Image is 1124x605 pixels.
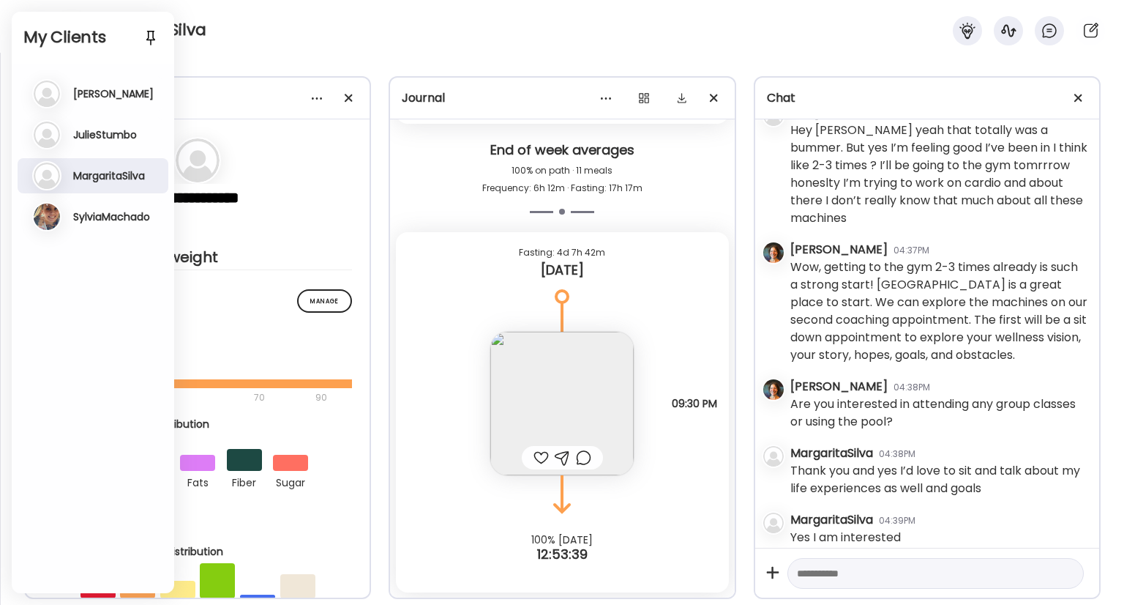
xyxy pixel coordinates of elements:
h3: [PERSON_NAME] [73,87,154,100]
div: Journal [402,89,722,107]
div: 04:38PM [879,448,915,461]
div: Wow, getting to the gym 2-3 times already is such a strong start! [GEOGRAPHIC_DATA] is a great pl... [790,259,1087,364]
div: 100% [DATE] [390,534,734,546]
div: Are you interested in attending any group classes or using the pool? [790,396,1087,431]
div: 70 [43,389,311,407]
div: Manage [297,289,352,313]
img: images%2FvtllBHExoaSQXcaKlRThABOz2Au1%2FzWHGHWE1LlUEC1ysMIx5%2FziyoSzis2OgiVUZjDJos_240 [490,332,634,475]
div: Yes I am interested [790,529,901,546]
div: On path meals [43,335,352,350]
img: avatars%2FJ3GRwH8ktnRjWK9hkZEoQc3uDqP2 [763,242,784,263]
div: 100% [43,356,352,374]
div: MargaritaSilva [790,445,873,462]
div: 12:53:39 [390,546,734,563]
img: bg-avatar-default.svg [176,138,220,182]
div: Goal is to [43,231,352,248]
h3: JulieStumbo [73,128,137,141]
div: Lose or manage weight [43,248,352,266]
h2: My Clients [23,26,162,48]
div: Profile [37,89,358,107]
div: 90 [314,389,329,407]
span: 09:30 PM [672,397,717,410]
div: fiber [227,471,262,491]
div: 04:37PM [893,244,929,257]
div: 04:39PM [879,514,915,527]
h3: SylviaMachado [73,210,150,223]
div: End of week averages [402,141,722,162]
div: 100% on path · 11 meals Frequency: 6h 12m · Fasting: 17h 17m [402,162,722,197]
div: fats [180,471,215,491]
div: [PERSON_NAME] [790,241,888,259]
div: Chat [767,89,1087,107]
div: Hey [PERSON_NAME] yeah that totally was a bummer. But yes I’m feeling good I’ve been in I think l... [790,122,1087,227]
div: MargaritaSilva [790,511,873,529]
img: bg-avatar-default.svg [763,446,784,467]
img: bg-avatar-default.svg [763,513,784,533]
div: Macronutrient Distribution [75,417,320,432]
div: sugar [273,471,308,491]
div: [PERSON_NAME] [790,378,888,396]
h2: Insights [43,289,352,311]
div: Thank you and yes I’d love to sit and talk about my life experiences as well and goals [790,462,1087,497]
div: [DATE] [408,261,716,279]
div: “Eat the rainbow” Distribution [75,544,320,560]
div: Fasting: 4d 7h 42m [408,244,716,261]
h3: MargaritaSilva [73,169,145,182]
img: avatars%2FJ3GRwH8ktnRjWK9hkZEoQc3uDqP2 [763,379,784,400]
div: 04:38PM [893,381,930,394]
